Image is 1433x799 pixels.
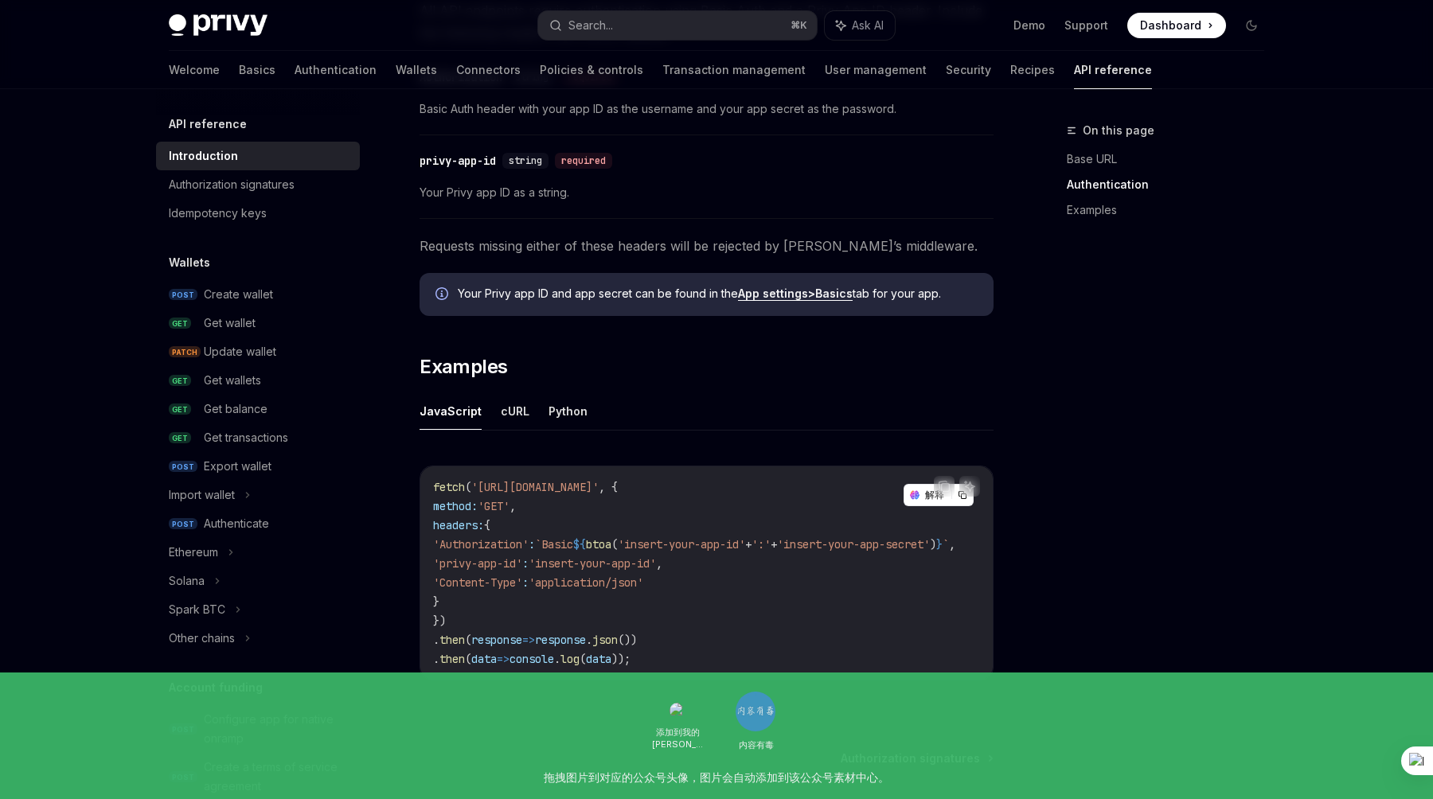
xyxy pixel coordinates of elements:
div: Get balance [204,399,267,419]
span: + [745,537,752,552]
button: Python [549,392,588,430]
span: . [433,652,439,666]
img: dark logo [169,14,267,37]
span: data [586,652,611,666]
span: headers: [433,518,484,532]
span: string [509,154,542,167]
span: then [439,633,465,647]
a: Examples [1067,197,1277,223]
button: Ask AI [825,11,895,40]
a: Welcome [169,51,220,89]
span: console [510,652,554,666]
span: , { [599,480,618,494]
span: GET [169,432,191,444]
span: data [471,652,497,666]
span: Ask AI [852,18,884,33]
button: Search...⌘K [538,11,817,40]
div: Introduction [169,146,238,166]
span: btoa [586,537,611,552]
a: Idempotency keys [156,199,360,228]
span: 'insert-your-app-id' [618,537,745,552]
span: fetch [433,480,465,494]
span: 'GET' [478,499,510,513]
a: GETGet transactions [156,423,360,452]
span: 'insert-your-app-secret' [777,537,930,552]
span: : [522,575,529,590]
span: : [529,537,535,552]
span: => [522,633,535,647]
a: Recipes [1010,51,1055,89]
span: response [471,633,522,647]
span: method: [433,499,478,513]
a: GETGet balance [156,395,360,423]
span: ) [930,537,936,552]
span: POST [169,461,197,473]
h5: API reference [169,115,247,134]
div: Get wallet [204,314,256,333]
div: Solana [169,571,205,590]
span: 'Authorization' [433,537,529,552]
span: + [771,537,777,552]
a: POSTExport wallet [156,452,360,481]
span: : [522,556,529,571]
a: PATCHUpdate wallet [156,337,360,366]
span: } [936,537,943,552]
a: Security [946,51,991,89]
div: required [555,153,612,169]
span: , [656,556,662,571]
a: Basics [239,51,275,89]
strong: App settings [738,286,808,300]
span: ( [465,633,471,647]
div: Export wallet [204,457,271,476]
div: Ethereum [169,543,218,562]
a: Demo [1013,18,1045,33]
span: }) [433,614,446,628]
button: Copy the contents from the code block [934,476,955,497]
button: Toggle dark mode [1239,13,1264,38]
span: , [510,499,516,513]
span: then [439,652,465,666]
span: 'Content-Type' [433,575,522,590]
span: '[URL][DOMAIN_NAME]' [471,480,599,494]
a: Authentication [295,51,377,89]
span: )); [611,652,631,666]
span: response [535,633,586,647]
div: Get transactions [204,428,288,447]
span: GET [169,318,191,329]
a: POSTAuthenticate [156,509,360,538]
h5: Wallets [169,253,210,272]
button: cURL [501,392,529,430]
span: On this page [1083,121,1154,140]
button: Ask AI [959,476,980,497]
span: { [484,518,490,532]
span: 'application/json' [529,575,643,590]
a: User management [825,51,927,89]
span: log [560,652,580,666]
a: Dashboard [1127,13,1226,38]
span: ':' [752,537,771,552]
div: Authorization signatures [169,175,295,194]
a: Wallets [396,51,437,89]
span: POST [169,518,197,530]
div: Create wallet [204,285,273,304]
div: Get wallets [204,371,261,390]
span: } [433,594,439,609]
div: privy-app-id [420,153,496,169]
a: App settings>Basics [738,286,853,301]
span: ${ [573,537,586,552]
div: Update wallet [204,342,276,361]
span: ⌘ K [791,19,807,32]
a: POSTCreate wallet [156,280,360,309]
div: Idempotency keys [169,204,267,223]
span: 'privy-app-id' [433,556,522,571]
span: Basic Auth header with your app ID as the username and your app secret as the password. [420,99,994,119]
span: POST [169,289,197,301]
span: ( [580,652,586,666]
span: GET [169,375,191,387]
a: Transaction management [662,51,806,89]
a: Connectors [456,51,521,89]
span: Dashboard [1140,18,1201,33]
a: Policies & controls [540,51,643,89]
span: Requests missing either of these headers will be rejected by [PERSON_NAME]’s middleware. [420,235,994,257]
div: Authenticate [204,514,269,533]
